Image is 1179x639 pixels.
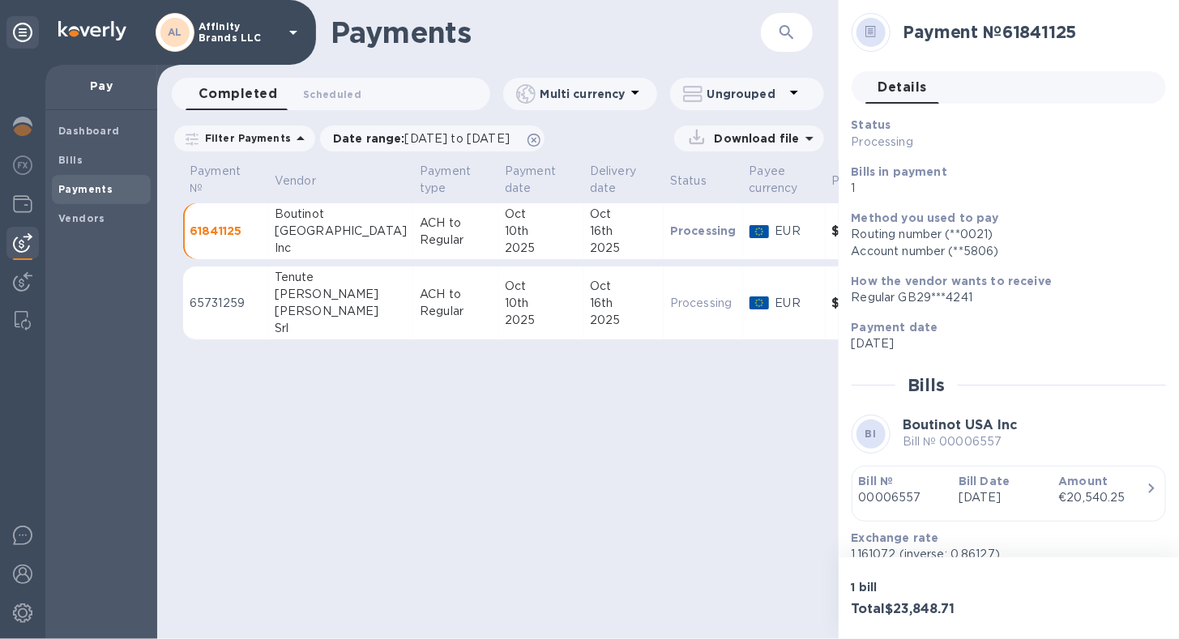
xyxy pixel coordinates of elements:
h1: Payments [331,15,761,49]
button: Bill №00006557Bill Date[DATE]Amount€20,540.25 [852,466,1166,522]
b: Vendors [58,212,105,224]
b: Payment date [852,321,938,334]
div: 16th [590,223,657,240]
span: Paid [832,173,878,190]
b: Exchange rate [852,531,939,544]
span: Scheduled [303,86,361,103]
div: Regular GB29***4241 [852,289,1153,306]
p: Multi currency [540,86,626,102]
div: 16th [590,295,657,312]
p: [DATE] [959,489,1045,506]
h2: Bills [908,375,945,395]
p: 00006557 [859,489,946,506]
p: Payee currency [750,163,798,197]
div: 2025 [590,240,657,257]
b: AL [168,26,182,38]
div: Unpin categories [6,16,39,49]
span: Details [878,76,927,99]
div: Oct [505,278,577,295]
span: Status [670,173,728,190]
img: Wallets [13,194,32,214]
b: Status [852,118,891,131]
h3: Total $23,848.71 [852,602,1002,617]
b: Method you used to pay [852,211,999,224]
p: EUR [775,295,819,312]
b: How the vendor wants to receive [852,275,1053,288]
b: Amount [1059,475,1109,488]
div: €20,540.25 [1059,489,1146,506]
p: Status [670,173,707,190]
div: Date range:[DATE] to [DATE] [320,126,545,151]
p: Date range : [333,130,518,147]
span: Completed [199,83,277,105]
p: Ungrouped [707,86,784,102]
img: Foreign exchange [13,155,32,175]
img: Logo [58,21,126,40]
div: 10th [505,295,577,312]
div: 2025 [505,312,577,329]
div: Boutinot [275,206,407,223]
b: Boutinot USA Inc [903,417,1018,432]
b: Bills [58,154,83,166]
p: 1.161072 (inverse: 0.86127) [852,546,1153,563]
span: Payment type [420,163,492,197]
span: Vendor [275,173,337,190]
div: Oct [505,206,577,223]
b: Dashboard [58,125,120,137]
div: Inc [275,240,407,257]
h2: Payment № 61841125 [903,22,1153,42]
p: Paid [832,173,857,190]
span: Payment № [190,163,262,197]
div: [PERSON_NAME] [275,286,407,303]
div: 2025 [505,240,577,257]
b: Bill Date [959,475,1010,488]
p: Payment type [420,163,471,197]
p: Filter Payments [199,131,291,145]
p: Processing [670,223,737,239]
p: [DATE] [852,335,1153,352]
p: 1 bill [852,579,1002,595]
p: Pay [58,78,144,94]
b: Bill № [859,475,894,488]
p: Bill № 00006557 [903,433,1018,450]
span: Delivery date [590,163,657,197]
b: Payments [58,183,113,195]
p: Processing [670,295,737,312]
span: Payee currency [750,163,819,197]
div: Srl [275,320,407,337]
div: Routing number (**0021) [852,226,1153,243]
span: [DATE] to [DATE] [405,132,510,145]
p: Vendor [275,173,316,190]
div: 2025 [590,312,657,329]
div: 10th [505,223,577,240]
h3: $23,848.71 [832,224,906,239]
div: Oct [590,278,657,295]
p: Download file [708,130,800,147]
p: ACH to Regular [420,215,492,249]
div: Account number (**5806) [852,243,1153,260]
p: Affinity Brands LLC [199,21,280,44]
p: EUR [775,223,819,240]
p: Processing [852,134,1053,151]
p: Payment № [190,163,241,197]
span: Payment date [505,163,577,197]
div: [PERSON_NAME] [275,303,407,320]
p: 65731259 [190,295,262,312]
div: [GEOGRAPHIC_DATA] [275,223,407,240]
b: BI [865,428,877,440]
p: Delivery date [590,163,636,197]
h3: $22,293.30 [832,296,906,311]
p: Payment date [505,163,556,197]
div: Tenute [275,269,407,286]
p: 1 [852,180,1153,197]
p: 61841125 [190,223,262,239]
p: ACH to Regular [420,286,492,320]
b: Bills in payment [852,165,947,178]
div: Oct [590,206,657,223]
